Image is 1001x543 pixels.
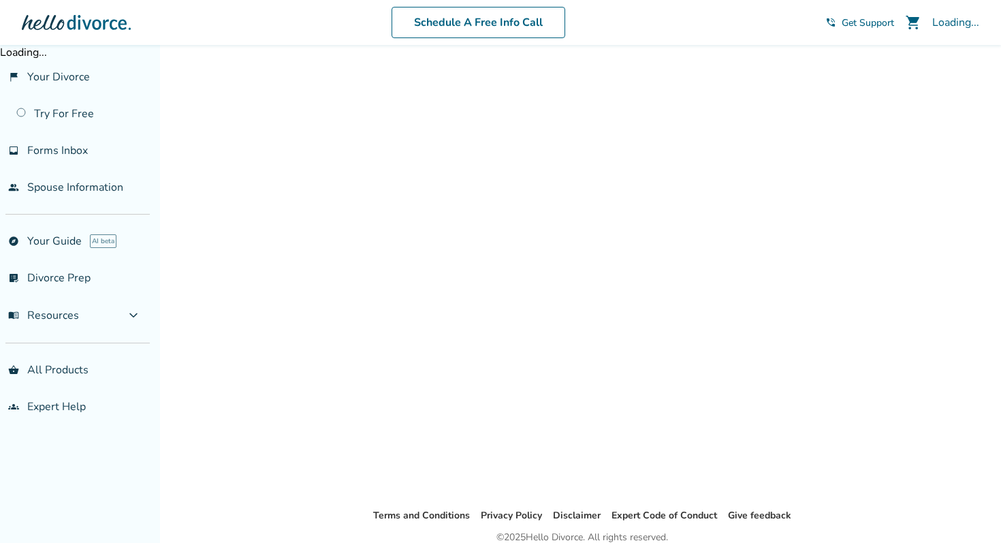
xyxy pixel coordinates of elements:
span: groups [8,401,19,412]
a: Expert Code of Conduct [611,509,717,522]
span: inbox [8,145,19,156]
a: Terms and Conditions [373,509,470,522]
span: explore [8,236,19,247]
span: shopping_cart [905,14,921,31]
span: Get Support [842,16,894,29]
span: expand_more [125,307,142,324]
li: Give feedback [728,508,791,524]
a: phone_in_talkGet Support [825,16,894,29]
div: Loading... [932,15,979,30]
li: Disclaimer [553,508,601,524]
span: people [8,182,19,193]
span: phone_in_talk [825,17,836,28]
a: Privacy Policy [481,509,542,522]
span: flag_2 [8,72,19,82]
span: Resources [8,308,79,323]
span: list_alt_check [8,273,19,283]
span: shopping_basket [8,364,19,375]
span: Forms Inbox [27,143,88,158]
span: menu_book [8,310,19,321]
a: Schedule A Free Info Call [392,7,565,38]
span: AI beta [90,234,116,248]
